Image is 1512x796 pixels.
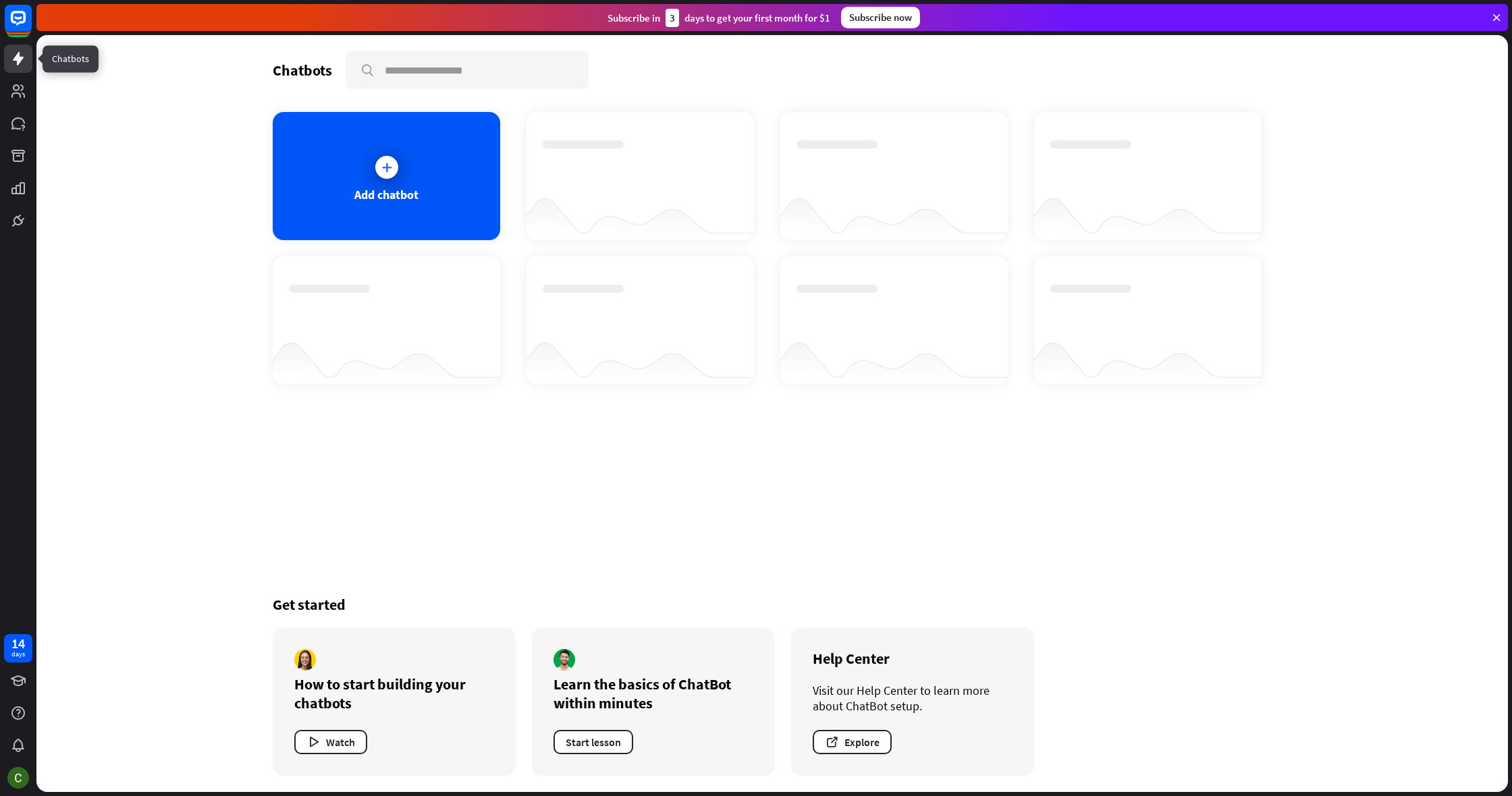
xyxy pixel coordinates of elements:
[841,7,920,28] div: Subscribe now
[607,9,830,27] div: Subscribe in days to get your first month for $1
[11,637,25,650] div: 14
[294,675,494,712] div: How to start building your chatbots
[11,5,51,46] button: Open LiveChat chat widget
[294,649,316,671] img: author
[553,675,753,712] div: Learn the basics of ChatBot within minutes
[813,683,1013,714] div: Visit our Help Center to learn more about ChatBot setup.
[813,730,892,754] button: Explore
[294,730,367,754] button: Watch
[354,187,418,202] div: Add chatbot
[813,649,1013,668] div: Help Center
[553,649,575,671] img: author
[4,634,32,662] a: 14 days
[11,650,25,659] div: days
[273,595,1272,614] div: Get started
[553,730,633,754] button: Start lesson
[273,61,332,80] div: Chatbots
[666,9,679,27] div: 3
